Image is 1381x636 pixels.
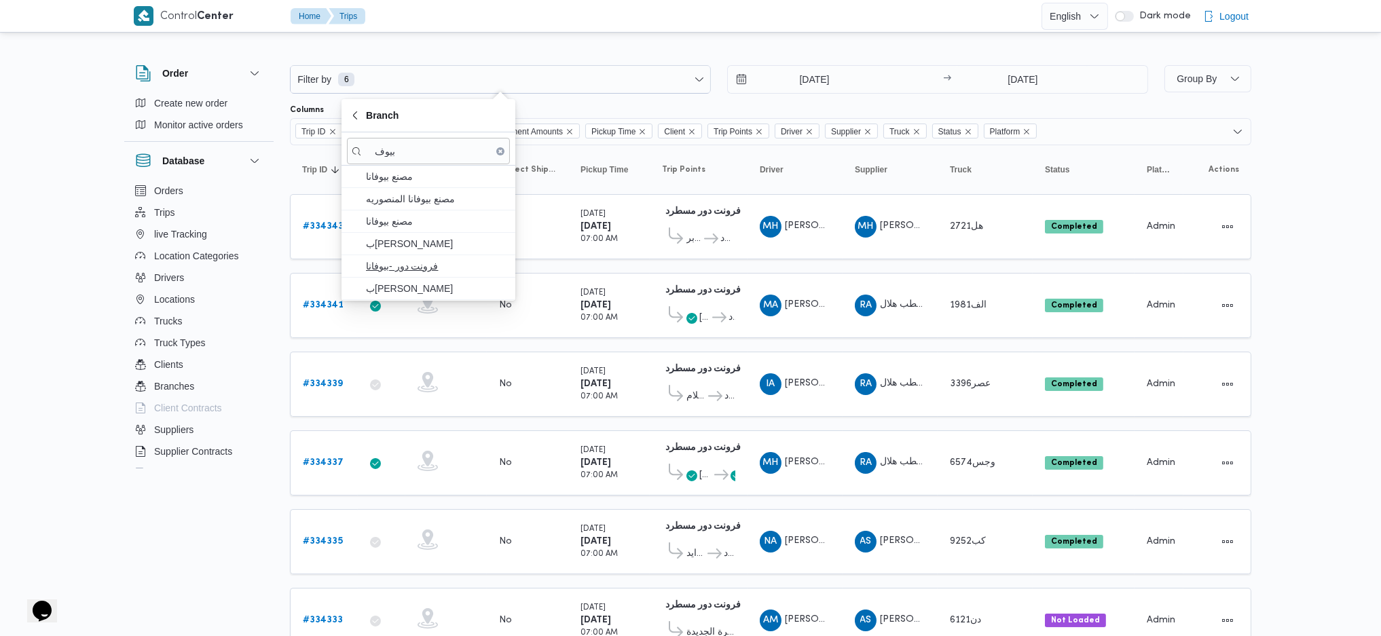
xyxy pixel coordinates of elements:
[303,537,343,546] b: # 334335
[665,286,741,295] b: فرونت دور مسطرد
[197,12,234,22] b: Center
[581,550,618,558] small: 07:00 AM
[303,455,344,471] a: #334337
[858,216,874,238] span: MH
[785,457,942,466] span: [PERSON_NAME] [PERSON_NAME]
[665,443,741,452] b: فرونت دور مسطرد
[855,164,887,175] span: Supplier
[785,221,942,230] span: [PERSON_NAME] [PERSON_NAME]
[1051,380,1097,388] b: Completed
[785,615,942,624] span: [PERSON_NAME] [PERSON_NAME]
[984,124,1037,138] span: Platform
[1198,3,1254,30] button: Logout
[1147,458,1175,467] span: Admin
[855,452,877,474] div: Rabia Aid Qtb Hlal
[303,379,343,388] b: # 334339
[581,289,606,297] small: [DATE]
[303,222,344,231] b: # 334343
[665,522,741,531] b: فرونت دور مسطرد
[855,373,877,395] div: Rabia Aid Qtb Hlal
[686,546,705,562] span: قسم الشيخ زايد
[366,236,507,252] span: ب[PERSON_NAME]
[785,379,862,388] span: [PERSON_NAME]
[303,616,343,624] b: # 334333
[154,422,194,438] span: Suppliers
[1147,164,1171,175] span: Platform
[699,310,710,326] span: [PERSON_NAME]
[720,231,735,247] span: فرونت دور مسطرد
[1217,216,1238,238] button: Actions
[295,124,343,138] span: Trip ID
[154,95,227,111] span: Create new order
[581,525,606,533] small: [DATE]
[883,124,927,138] span: Truck
[1051,223,1097,231] b: Completed
[855,610,877,631] div: Alaioah Sraj Aldin Alaioah Muhammad
[499,457,512,469] div: No
[303,219,344,235] a: #334343
[1039,159,1128,181] button: Status
[688,128,696,136] button: Remove Client from selection in this group
[303,534,343,550] a: #334335
[130,223,268,245] button: live Tracking
[943,75,951,84] div: →
[581,222,611,231] b: [DATE]
[581,236,618,243] small: 07:00 AM
[944,159,1026,181] button: Truck
[303,612,343,629] a: #334333
[130,375,268,397] button: Branches
[932,124,978,138] span: Status
[581,537,611,546] b: [DATE]
[1232,126,1243,137] button: Open list of options
[950,458,995,467] span: وجس6574
[665,601,741,610] b: فرونت دور مسطرد
[1147,537,1175,546] span: Admin
[154,465,188,481] span: Devices
[860,373,872,395] span: RA
[755,128,763,136] button: Remove Trip Points from selection in this group
[135,153,263,169] button: Database
[366,107,399,124] span: Branch
[686,231,702,247] span: الفار أكتوبر
[461,124,580,138] span: Collect Shipment Amounts
[724,546,735,562] span: فرونت دور مسطرد
[566,128,574,136] button: Remove Collect Shipment Amounts from selection in this group
[296,71,333,88] span: Filter by
[124,180,274,474] div: Database
[699,467,712,483] span: [PERSON_NAME] الجديدة
[291,8,331,24] button: Home
[499,536,512,548] div: No
[1217,295,1238,316] button: Actions
[638,128,646,136] button: Remove Pickup Time from selection in this group
[130,114,268,136] button: Monitor active orders
[1045,535,1103,548] span: Completed
[1219,8,1249,24] span: Logout
[154,204,175,221] span: Trips
[1147,301,1175,310] span: Admin
[1023,128,1031,136] button: Remove Platform from selection in this group
[303,297,344,314] a: #334341
[1177,73,1217,84] span: Group By
[154,356,183,373] span: Clients
[581,164,628,175] span: Pickup Time
[591,124,636,139] span: Pickup Time
[662,164,705,175] span: Trip Points
[686,388,706,405] span: قسم أول السلام
[581,379,611,388] b: [DATE]
[754,159,836,181] button: Driver
[581,314,618,322] small: 07:00 AM
[860,610,872,631] span: AS
[302,164,327,175] span: Trip ID; Sorted in descending order
[366,258,507,274] span: فرونت دور -بيوفانا
[950,616,981,624] span: دن6121
[581,616,611,624] b: [DATE]
[714,124,752,139] span: Trip Points
[1217,373,1238,395] button: Actions
[330,164,341,175] svg: Sorted in descending order
[1045,220,1103,233] span: Completed
[154,400,222,416] span: Client Contracts
[162,65,188,81] h3: Order
[665,207,741,216] b: فرونت دور مسطرد
[831,124,861,139] span: Supplier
